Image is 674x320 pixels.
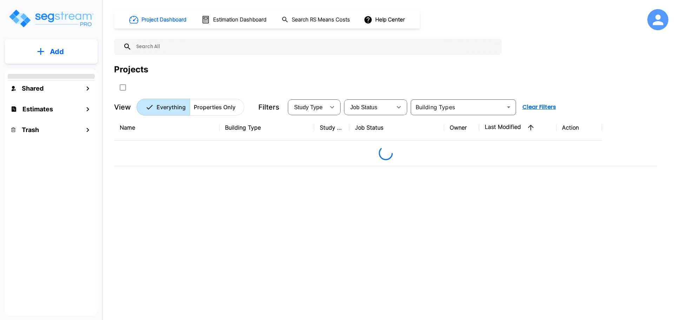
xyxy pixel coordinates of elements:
input: Building Types [413,102,502,112]
span: Job Status [350,104,377,110]
p: Properties Only [194,103,236,111]
h1: Search RS Means Costs [292,16,350,24]
th: Owner [444,115,479,141]
th: Action [556,115,602,141]
th: Study Type [314,115,349,141]
p: Add [50,46,64,57]
h1: Estimation Dashboard [213,16,266,24]
button: Add [5,41,98,62]
h1: Estimates [22,104,53,114]
span: Study Type [294,104,323,110]
th: Job Status [349,115,444,141]
div: Platform [137,99,244,116]
h1: Shared [22,84,44,93]
button: Estimation Dashboard [199,12,270,27]
div: Select [345,97,392,117]
input: Search All [132,39,498,55]
img: Logo [8,8,94,28]
p: Filters [258,102,279,112]
button: Clear Filters [520,100,559,114]
th: Last Modified [479,115,556,141]
button: Properties Only [190,99,244,116]
th: Building Type [219,115,314,141]
p: View [114,102,131,112]
button: Project Dashboard [126,12,190,27]
button: Everything [137,99,190,116]
h1: Project Dashboard [141,16,186,24]
h1: Trash [22,125,39,135]
th: Name [114,115,219,141]
div: Projects [114,63,148,76]
button: Help Center [362,13,408,26]
div: Select [289,97,325,117]
button: Open [504,102,514,112]
p: Everything [157,103,186,111]
button: SelectAll [116,80,130,94]
button: Search RS Means Costs [279,13,354,27]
